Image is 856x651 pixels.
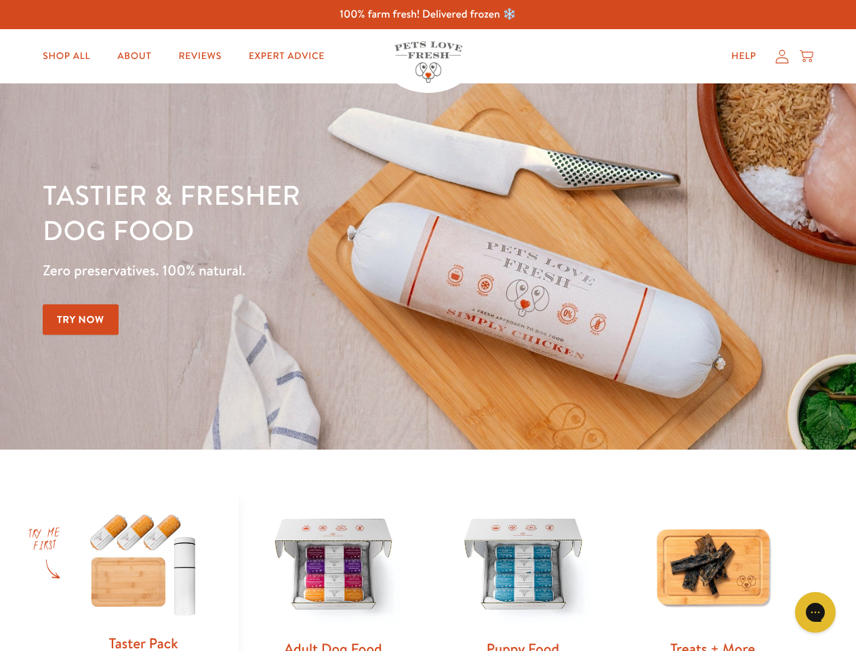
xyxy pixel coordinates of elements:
[394,41,462,83] img: Pets Love Fresh
[720,43,767,70] a: Help
[788,587,842,637] iframe: Gorgias live chat messenger
[238,43,335,70] a: Expert Advice
[167,43,232,70] a: Reviews
[32,43,101,70] a: Shop All
[106,43,162,70] a: About
[43,258,556,283] p: Zero preservatives. 100% natural.
[43,304,119,335] a: Try Now
[43,177,556,248] h1: Tastier & fresher dog food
